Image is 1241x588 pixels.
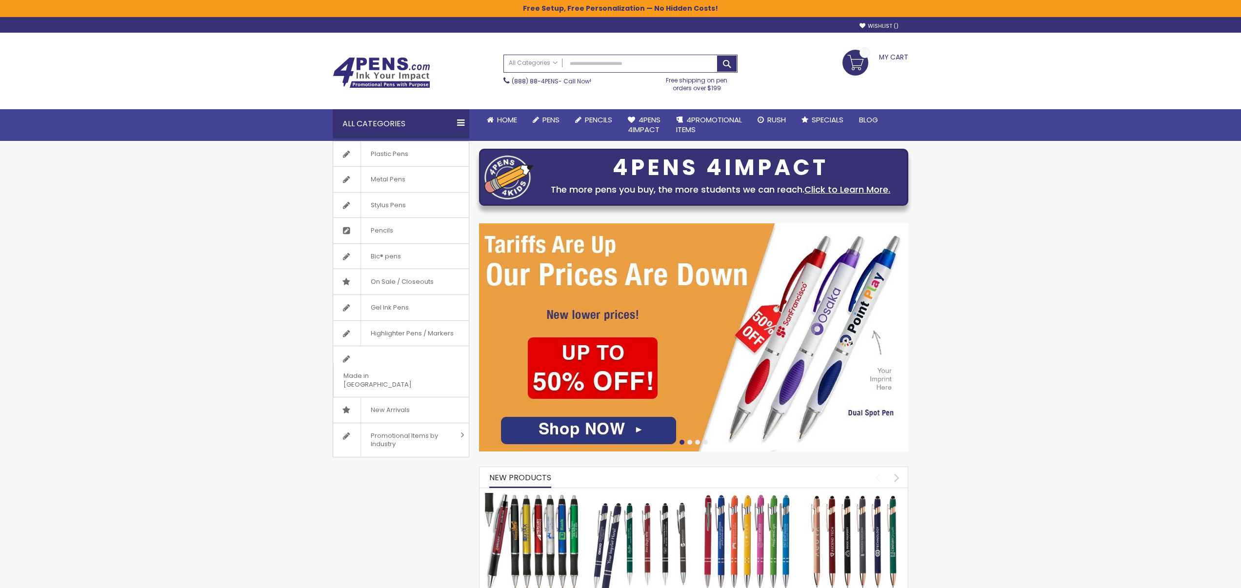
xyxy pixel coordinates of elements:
span: On Sale / Closeouts [360,269,443,294]
div: prev [869,469,886,486]
div: next [888,469,905,486]
a: Pens [525,109,567,131]
img: /cheap-promotional-products.html [479,223,908,451]
a: Wishlist [860,22,899,30]
span: Made in [GEOGRAPHIC_DATA] [333,363,444,397]
span: Promotional Items by Industry [360,423,457,457]
span: Pencils [585,115,612,125]
span: 4PROMOTIONAL ITEMS [676,115,742,135]
span: Gel Ink Pens [360,295,419,320]
span: 4Pens 4impact [628,115,661,135]
span: New Products [489,472,551,483]
a: Plastic Pens [333,141,469,167]
span: All Categories [509,59,558,67]
a: (888) 88-4PENS [512,77,559,85]
a: Pencils [333,218,469,243]
a: Pencils [567,109,620,131]
a: Custom Soft Touch Metal Pen - Stylus Top [592,492,689,501]
div: The more pens you buy, the more students we can reach. [538,183,903,196]
a: Made in [GEOGRAPHIC_DATA] [333,346,469,397]
span: Highlighter Pens / Markers [360,321,463,346]
a: Click to Learn More. [804,183,890,196]
a: 4Pens4impact [620,109,668,141]
a: Promotional Items by Industry [333,423,469,457]
div: Free shipping on pen orders over $199 [656,73,738,92]
a: The Barton Custom Pens Special Offer [484,492,582,501]
a: New Arrivals [333,397,469,423]
a: Ellipse Softy Brights with Stylus Pen - Laser [699,492,796,501]
span: Pencils [360,218,403,243]
a: Specials [794,109,851,131]
span: Rush [767,115,786,125]
span: New Arrivals [360,397,420,423]
img: four_pen_logo.png [484,155,533,199]
a: Bic® pens [333,244,469,269]
div: All Categories [333,109,469,138]
a: Stylus Pens [333,193,469,218]
a: Ellipse Softy Rose Gold Classic with Stylus Pen - Silver Laser [806,492,903,501]
span: Specials [812,115,843,125]
span: Metal Pens [360,167,415,192]
a: On Sale / Closeouts [333,269,469,294]
div: 4PENS 4IMPACT [538,157,903,178]
a: Rush [750,109,794,131]
span: Stylus Pens [360,193,416,218]
a: 4PROMOTIONALITEMS [668,109,750,141]
span: Home [497,115,517,125]
span: Bic® pens [360,244,411,269]
span: - Call Now! [512,77,591,85]
span: Plastic Pens [360,141,418,167]
img: 4Pens Custom Pens and Promotional Products [333,57,430,88]
a: Metal Pens [333,167,469,192]
a: Gel Ink Pens [333,295,469,320]
a: Blog [851,109,886,131]
span: Pens [542,115,560,125]
a: All Categories [504,55,562,71]
a: Highlighter Pens / Markers [333,321,469,346]
a: Home [479,109,525,131]
span: Blog [859,115,878,125]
